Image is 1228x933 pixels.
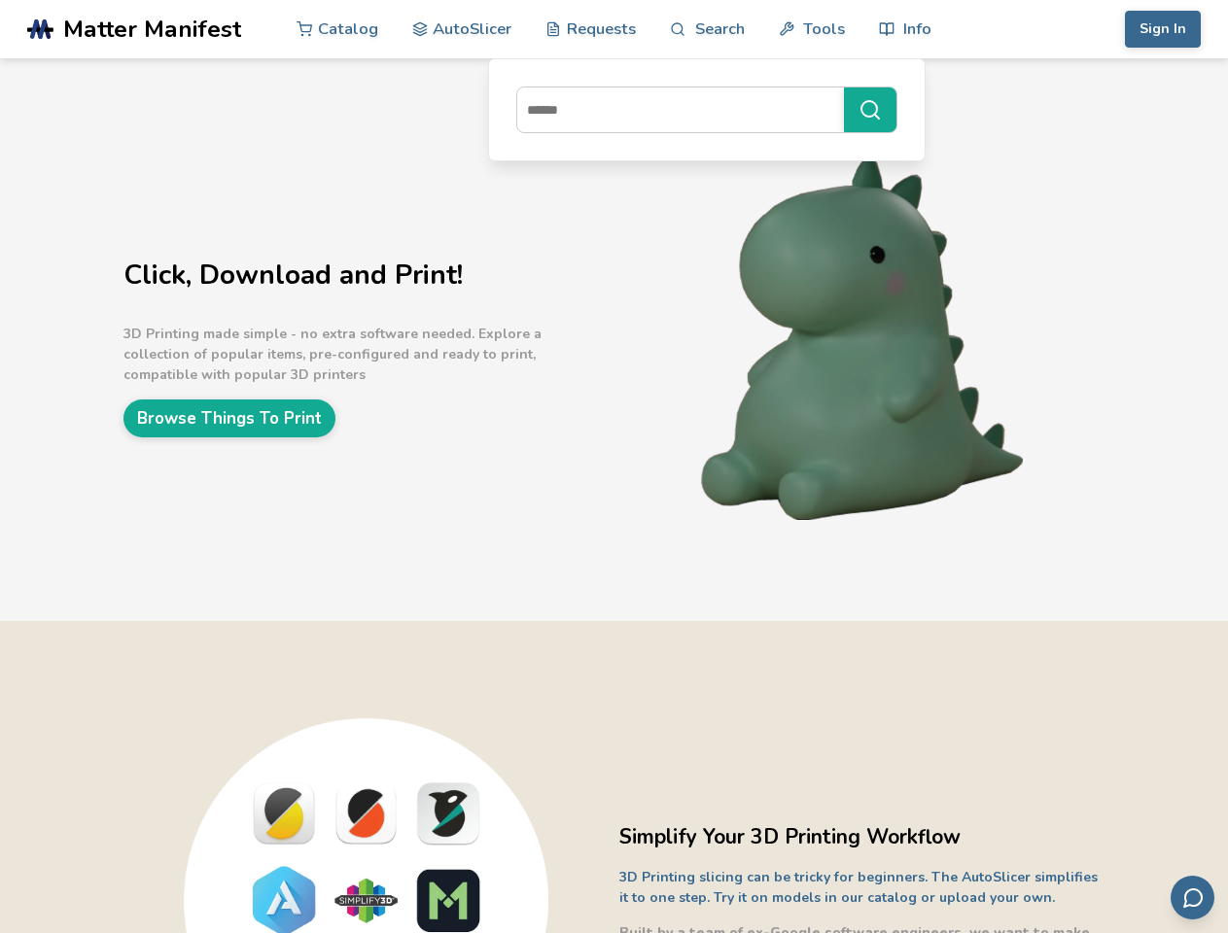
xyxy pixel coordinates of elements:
span: Matter Manifest [63,16,241,43]
a: Browse Things To Print [123,399,335,437]
p: 3D Printing slicing can be tricky for beginners. The AutoSlicer simplifies it to one step. Try it... [619,867,1105,908]
h1: Click, Download and Print! [123,260,610,291]
h2: Simplify Your 3D Printing Workflow [619,822,1105,852]
button: Send feedback via email [1171,876,1214,919]
button: Sign In [1125,11,1201,48]
p: 3D Printing made simple - no extra software needed. Explore a collection of popular items, pre-co... [123,324,610,385]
